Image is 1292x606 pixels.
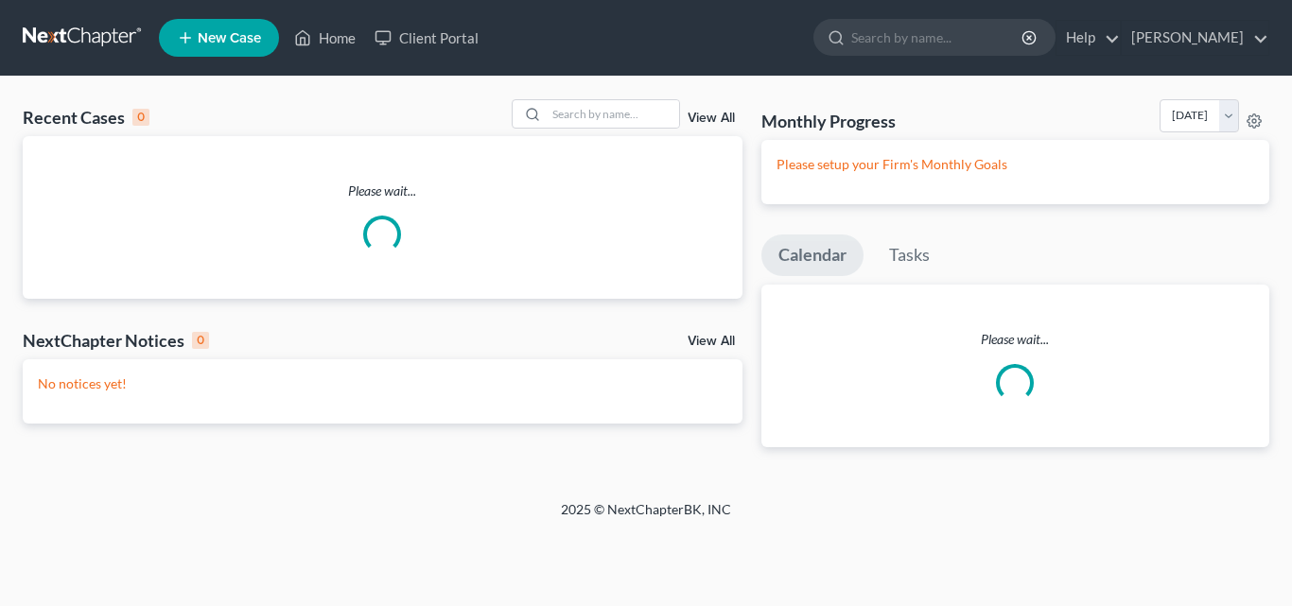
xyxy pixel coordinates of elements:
[365,21,488,55] a: Client Portal
[851,20,1024,55] input: Search by name...
[23,106,149,129] div: Recent Cases
[285,21,365,55] a: Home
[1056,21,1120,55] a: Help
[107,500,1185,534] div: 2025 © NextChapterBK, INC
[688,112,735,125] a: View All
[761,110,896,132] h3: Monthly Progress
[132,109,149,126] div: 0
[688,335,735,348] a: View All
[198,31,261,45] span: New Case
[38,374,727,393] p: No notices yet!
[761,234,864,276] a: Calendar
[777,155,1255,174] p: Please setup your Firm's Monthly Goals
[547,100,679,128] input: Search by name...
[23,329,209,352] div: NextChapter Notices
[23,182,742,200] p: Please wait...
[1122,21,1268,55] a: [PERSON_NAME]
[761,330,1270,349] p: Please wait...
[192,332,209,349] div: 0
[872,234,947,276] a: Tasks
